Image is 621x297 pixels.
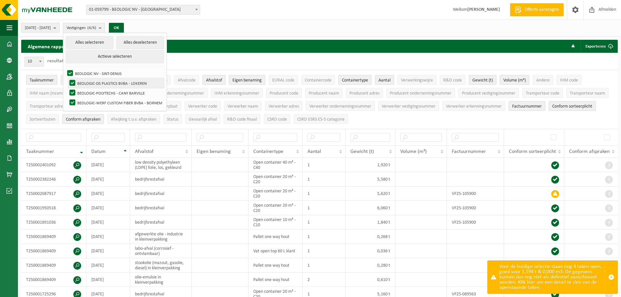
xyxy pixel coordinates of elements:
span: Conform sorteerplicht [509,149,556,154]
span: IHM erkenningsnummer [214,91,259,96]
span: R&D code [443,78,462,83]
span: Gewicht (t) [472,78,493,83]
span: Producent ondernemingsnummer [390,91,451,96]
label: BEOLOGIC NV - SINT-DENIJS [66,68,164,78]
button: R&D codeR&amp;D code: Activate to sort [440,75,466,85]
span: Producent vestigingsnummer [462,91,515,96]
td: bedrijfsrestafval [130,215,192,230]
td: T250001869409 [21,230,86,244]
button: Transporteur adresTransporteur adres: Activate to sort [26,101,68,111]
button: AantalAantal: Activate to sort [375,75,394,85]
span: 01-059799 - BEOLOGIC NV - SINT-DENIJS [86,5,200,15]
span: Andere [536,78,550,83]
button: R&D code finaalR&amp;D code finaal: Activate to sort [224,114,260,124]
a: Offerte aanvragen [510,3,564,16]
td: labo-afval (corrosief - ontvlambaar) [130,244,192,258]
td: Open container 40 m³ - C40 [248,158,303,172]
button: CSRD codeCSRD code: Activate to sort [264,114,290,124]
span: Aantal [307,149,321,154]
span: Producent adres [349,91,379,96]
span: Conform sorteerplicht [552,104,592,109]
span: Verwerkingswijze [401,78,433,83]
button: IHM ondernemingsnummerIHM ondernemingsnummer: Activate to sort [150,88,208,98]
span: IHM code [560,78,578,83]
button: StatusStatus: Activate to sort [163,114,182,124]
td: Vat open top 60 L klant [248,244,303,258]
td: 1 [303,215,346,230]
button: Conform afspraken : Activate to sort [62,114,104,124]
td: [DATE] [86,172,130,186]
td: T250002401092 [21,158,86,172]
span: Verwerker code [188,104,217,109]
span: Afwijking t.o.v. afspraken [111,117,156,122]
td: T250001869409 [21,244,86,258]
button: EURAL codeEURAL code: Activate to sort [269,75,298,85]
td: [DATE] [86,230,130,244]
button: Vestigingen(4/4) [63,23,105,33]
span: Verwerker naam [228,104,258,109]
span: CSRD ESRS E5-5 categorie [297,117,345,122]
span: R&D code finaal [227,117,257,122]
span: Eigen benaming [197,149,231,154]
button: Verwerker adresVerwerker adres: Activate to sort [265,101,303,111]
span: Afvalcode [178,78,196,83]
span: IHM naam (inzamelaar, handelaar, makelaar) [30,91,113,96]
td: T250001869409 [21,273,86,287]
span: Verwerker erkenningsnummer [446,104,502,109]
td: 0,280 t [346,258,395,273]
button: Transporteur naamTransporteur naam: Activate to sort [566,88,609,98]
td: T250001950518 [21,201,86,215]
td: stookolie (mazout, gasolie, diesel) in kleinverpakking [130,258,192,273]
td: Open container 20 m³ - C20 [248,172,303,186]
td: [DATE] [86,258,130,273]
span: Vestigingen [67,23,96,33]
button: OK [109,23,124,33]
button: Gewicht (t)Gewicht (t): Activate to sort [469,75,496,85]
button: Volume (m³)Volume (m³): Activate to sort [500,75,529,85]
span: Containertype [253,149,283,154]
button: TaaknummerTaaknummer: Activate to remove sorting [26,75,57,85]
button: Verwerker erkenningsnummerVerwerker erkenningsnummer: Activate to sort [442,101,505,111]
button: Transporteur codeTransporteur code: Activate to sort [522,88,563,98]
span: Gevaarlijk afval [189,117,217,122]
td: 6,060 t [346,201,395,215]
td: olie-emulsie in kleinverpakking [130,273,192,287]
count: (4/4) [87,26,96,30]
span: Afvalstof [135,149,154,154]
button: Gevaarlijk afval : Activate to sort [185,114,220,124]
button: AndereAndere: Activate to sort [533,75,553,85]
span: Sorteerfouten [30,117,55,122]
td: 0,268 t [346,230,395,244]
button: CSRD ESRS E5-5 categorieCSRD ESRS E5-5 categorie: Activate to sort [294,114,348,124]
td: 1 [303,258,346,273]
span: Transporteur adres [30,104,65,109]
span: Producent code [270,91,298,96]
h2: Algemene rapportering [21,40,86,53]
span: 10 [24,57,44,67]
span: Conform afspraken [569,149,610,154]
span: Containertype [342,78,368,83]
button: Eigen benamingEigen benaming: Activate to sort [229,75,265,85]
button: Conform sorteerplicht : Activate to sort [549,101,596,111]
span: Conform afspraken [66,117,100,122]
span: Factuurnummer [452,149,486,154]
button: Alles selecteren [66,36,113,49]
button: FactuurnummerFactuurnummer: Activate to sort [509,101,545,111]
button: AfvalstofAfvalstof: Activate to sort [202,75,226,85]
td: [DATE] [86,158,130,172]
span: Taaknummer [26,149,54,154]
span: Factuurnummer [512,104,542,109]
td: 0,036 t [346,244,395,258]
button: Producent naamProducent naam: Activate to sort [305,88,343,98]
span: Verwerker ondernemingsnummer [309,104,371,109]
button: Producent codeProducent code: Activate to sort [266,88,302,98]
button: IHM codeIHM code: Activate to sort [556,75,582,85]
span: Offerte aanvragen [523,7,560,13]
td: VF25-105900 [447,186,504,201]
td: Open container 20 m³ - C20 [248,201,303,215]
label: BEOLOGIC-DS PLASTICS BVBA - LOKEREN [68,78,164,88]
span: Eigen benaming [232,78,262,83]
td: T250002087917 [21,186,86,201]
button: Actieve selecteren [66,50,164,63]
td: 1 [303,172,346,186]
